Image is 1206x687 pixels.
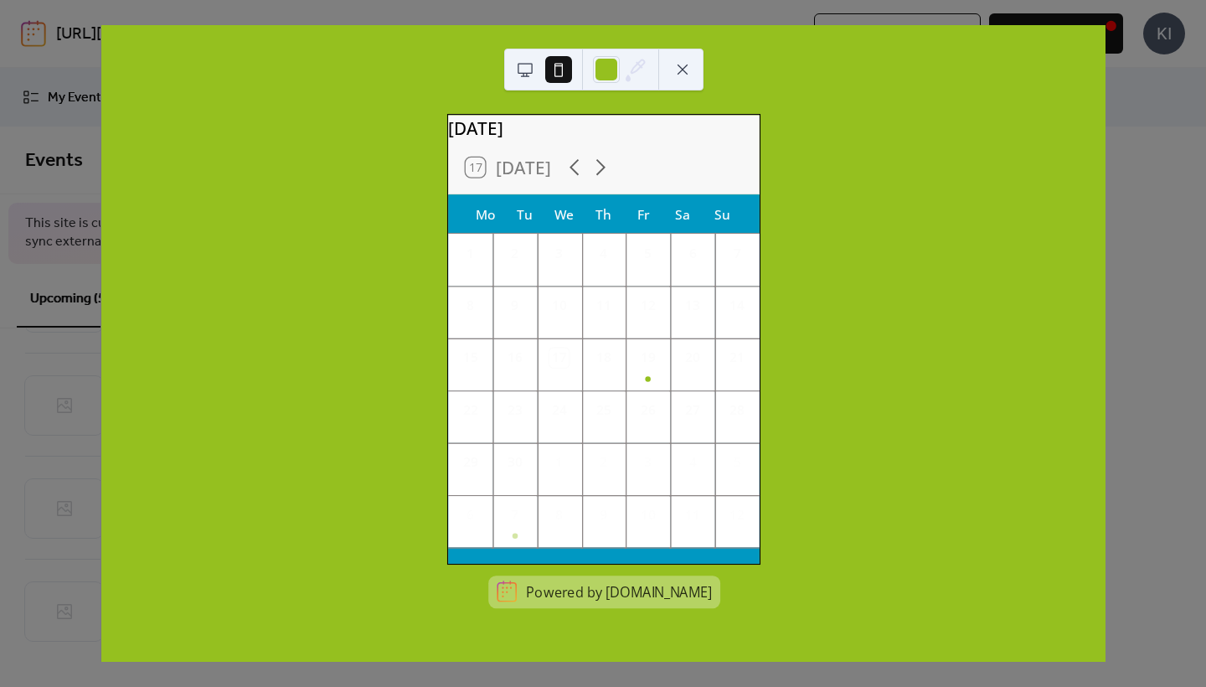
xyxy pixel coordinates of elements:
div: 28 [727,400,746,420]
div: We [544,194,584,234]
div: 19 [638,349,657,368]
div: 6 [460,505,479,524]
div: Su [702,194,741,234]
div: Sa [662,194,702,234]
div: 21 [727,349,746,368]
div: 9 [505,296,524,315]
div: 2 [594,452,613,472]
div: 4 [683,452,702,472]
div: 5 [638,244,657,263]
div: 13 [683,296,702,315]
div: 1 [549,452,569,472]
div: 7 [727,244,746,263]
div: 6 [683,244,702,263]
div: Mo [465,194,504,234]
div: 3 [638,452,657,472]
div: 12 [727,505,746,524]
div: 24 [549,400,569,420]
div: 27 [683,400,702,420]
div: 15 [460,349,479,368]
a: [DOMAIN_NAME] [605,582,711,601]
div: 25 [594,400,613,420]
div: 23 [505,400,524,420]
div: 5 [727,452,746,472]
div: Tu [505,194,544,234]
div: 4 [594,244,613,263]
div: Powered by [526,582,712,601]
div: 11 [594,296,613,315]
div: Th [584,194,623,234]
div: 20 [683,349,702,368]
div: 16 [505,349,524,368]
div: 14 [727,296,746,315]
div: 18 [594,349,613,368]
div: 2 [505,244,524,263]
div: 12 [638,296,657,315]
div: 10 [549,296,569,315]
div: [DATE] [448,115,760,141]
div: 9 [594,505,613,524]
div: 22 [460,400,479,420]
div: 29 [460,452,479,472]
div: 26 [638,400,657,420]
div: 17 [549,349,569,368]
div: 7 [505,505,524,524]
div: 11 [683,505,702,524]
div: 1 [460,244,479,263]
div: 8 [549,505,569,524]
div: 10 [638,505,657,524]
div: Fr [623,194,662,234]
div: 8 [460,296,479,315]
div: 3 [549,244,569,263]
div: 30 [505,452,524,472]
